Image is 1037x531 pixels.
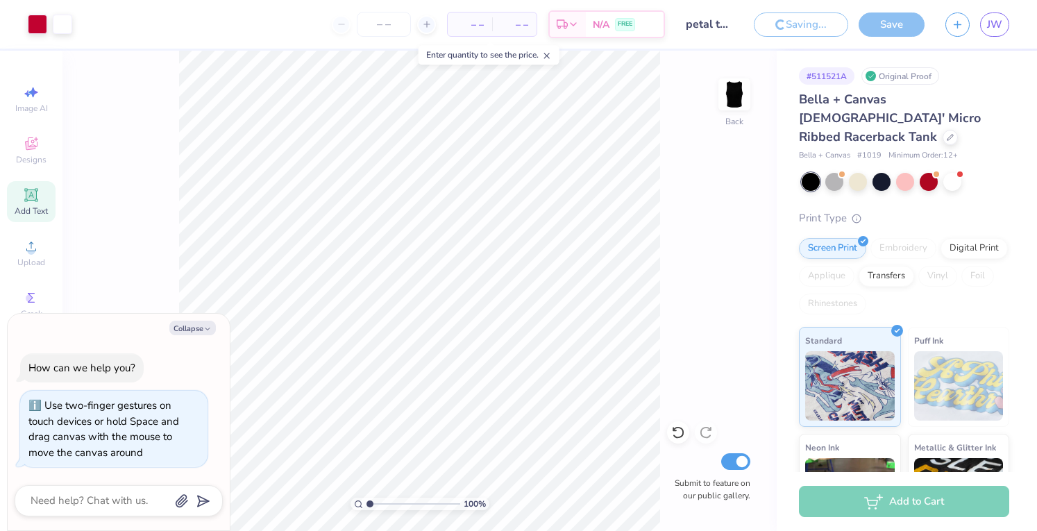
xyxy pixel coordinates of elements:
[805,333,842,348] span: Standard
[799,150,850,162] span: Bella + Canvas
[914,351,1004,421] img: Puff Ink
[914,333,943,348] span: Puff Ink
[799,266,854,287] div: Applique
[859,266,914,287] div: Transfers
[805,440,839,455] span: Neon Ink
[941,238,1008,259] div: Digital Print
[725,115,743,128] div: Back
[593,17,609,32] span: N/A
[464,498,486,510] span: 100 %
[169,321,216,335] button: Collapse
[857,150,882,162] span: # 1019
[914,440,996,455] span: Metallic & Glitter Ink
[961,266,994,287] div: Foil
[17,257,45,268] span: Upload
[799,91,981,145] span: Bella + Canvas [DEMOGRAPHIC_DATA]' Micro Ribbed Racerback Tank
[667,477,750,502] label: Submit to feature on our public gallery.
[799,210,1009,226] div: Print Type
[16,154,47,165] span: Designs
[888,150,958,162] span: Minimum Order: 12 +
[21,308,42,319] span: Greek
[28,398,179,460] div: Use two-finger gestures on touch devices or hold Space and drag canvas with the mouse to move the...
[870,238,936,259] div: Embroidery
[15,103,48,114] span: Image AI
[987,17,1002,33] span: JW
[980,12,1009,37] a: JW
[799,238,866,259] div: Screen Print
[799,67,854,85] div: # 511521A
[357,12,411,37] input: – –
[675,10,743,38] input: Untitled Design
[799,294,866,314] div: Rhinestones
[914,458,1004,528] img: Metallic & Glitter Ink
[805,458,895,528] img: Neon Ink
[15,205,48,217] span: Add Text
[456,17,484,32] span: – –
[861,67,939,85] div: Original Proof
[720,81,748,108] img: Back
[618,19,632,29] span: FREE
[805,351,895,421] img: Standard
[500,17,528,32] span: – –
[419,45,559,65] div: Enter quantity to see the price.
[28,361,135,375] div: How can we help you?
[918,266,957,287] div: Vinyl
